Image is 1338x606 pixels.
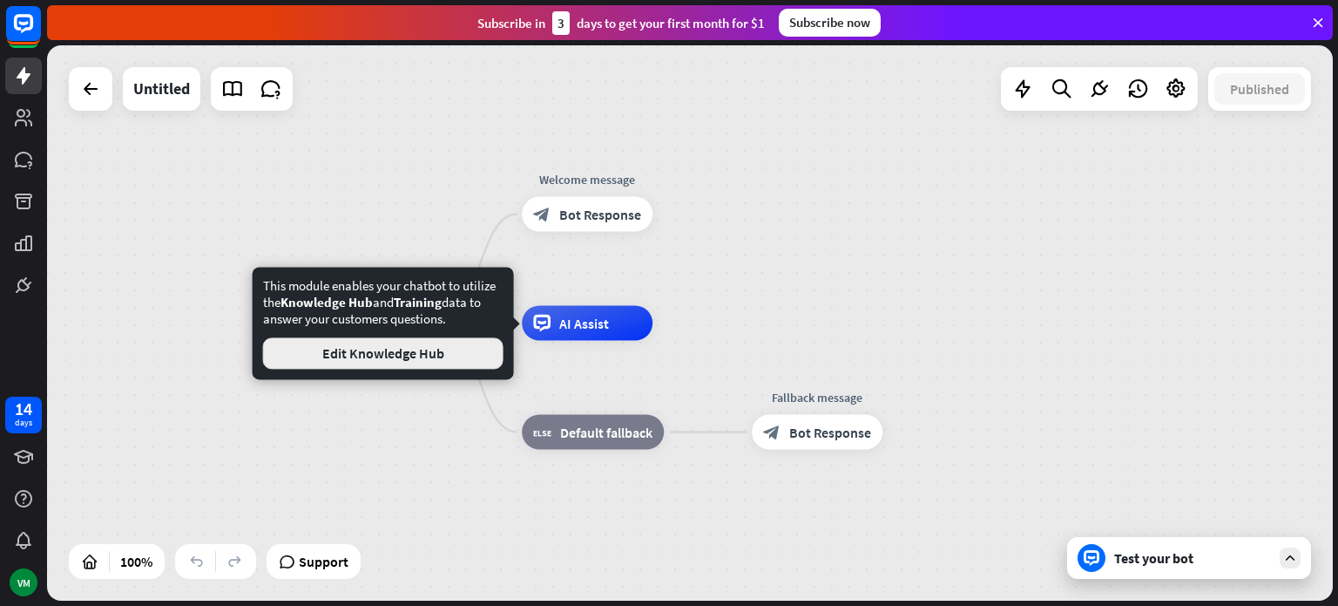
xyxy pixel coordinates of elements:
[263,337,503,369] button: Edit Knowledge Hub
[280,294,373,310] span: Knowledge Hub
[739,389,895,406] div: Fallback message
[763,424,780,441] i: block_bot_response
[552,11,570,35] div: 3
[560,424,652,441] span: Default fallback
[263,277,503,369] div: This module enables your chatbot to utilize the and data to answer your customers questions.
[5,397,42,433] a: 14 days
[533,424,551,441] i: block_fallback
[133,67,190,111] div: Untitled
[1114,549,1271,567] div: Test your bot
[559,206,641,223] span: Bot Response
[533,206,551,223] i: block_bot_response
[779,9,881,37] div: Subscribe now
[15,417,32,429] div: days
[394,294,442,310] span: Training
[10,569,37,596] div: VM
[14,7,66,59] button: Open LiveChat chat widget
[1214,73,1305,105] button: Published
[115,548,158,575] div: 100%
[509,171,666,188] div: Welcome message
[15,401,32,417] div: 14
[299,548,348,575] span: Support
[477,11,765,35] div: Subscribe in days to get your first month for $1
[559,315,609,332] span: AI Assist
[789,424,871,441] span: Bot Response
